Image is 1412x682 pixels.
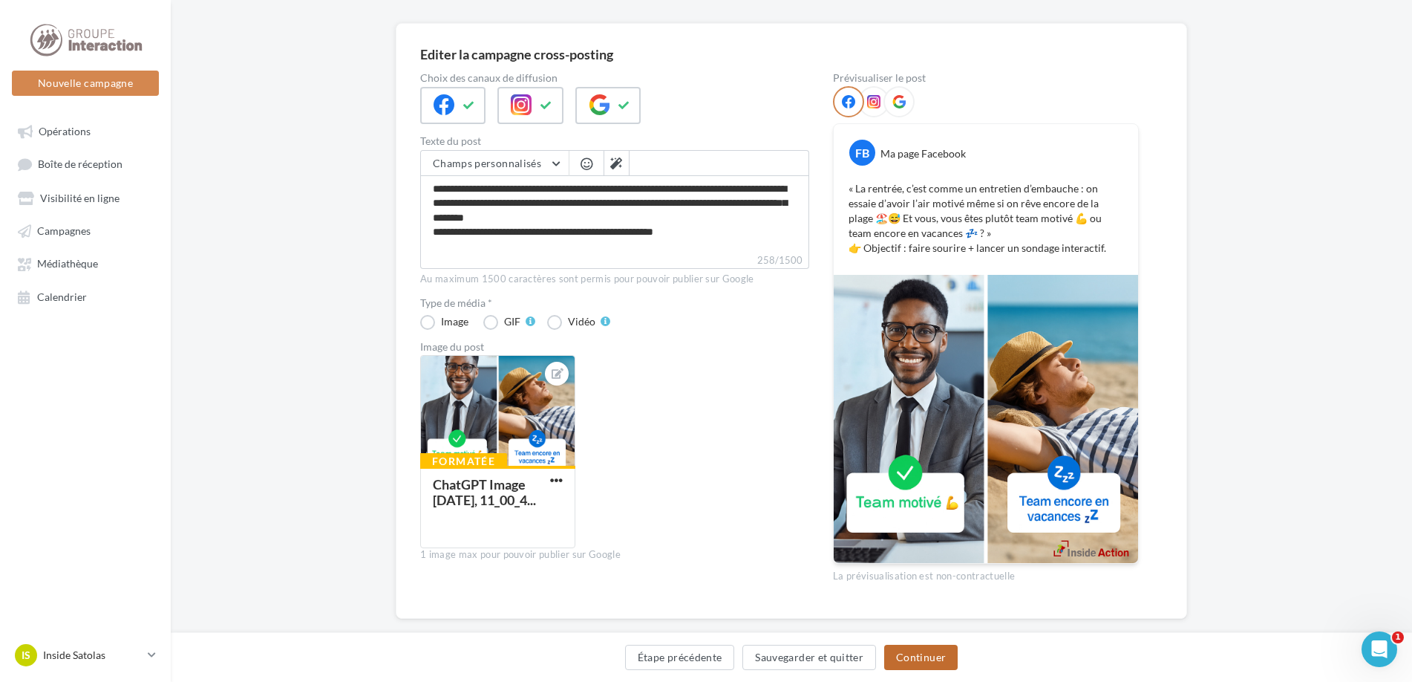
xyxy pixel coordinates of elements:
[22,648,30,663] span: IS
[39,125,91,137] span: Opérations
[420,73,809,83] label: Choix des canaux de diffusion
[420,342,809,352] div: Image du post
[833,564,1139,583] div: La prévisualisation est non-contractuelle
[1392,631,1404,643] span: 1
[37,290,87,303] span: Calendrier
[9,250,162,276] a: Médiathèque
[433,157,541,169] span: Champs personnalisés
[12,641,159,669] a: IS Inside Satolas
[421,151,569,176] button: Champs personnalisés
[833,73,1139,83] div: Prévisualiser le post
[9,117,162,144] a: Opérations
[420,136,809,146] label: Texte du post
[742,645,876,670] button: Sauvegarder et quitter
[880,146,966,161] div: Ma page Facebook
[1362,631,1397,667] iframe: Intercom live chat
[12,71,159,96] button: Nouvelle campagne
[433,476,536,508] div: ChatGPT Image [DATE], 11_00_4...
[441,316,468,327] div: Image
[420,273,809,286] div: Au maximum 1500 caractères sont permis pour pouvoir publier sur Google
[568,316,595,327] div: Vidéo
[9,217,162,244] a: Campagnes
[420,548,809,562] div: 1 image max pour pouvoir publier sur Google
[420,453,507,470] div: Formatée
[9,150,162,178] a: Boîte de réception
[849,181,1123,256] p: « La rentrée, c’est comme un entretien d’embauche : on essaie d’avoir l’air motivé même si on rêv...
[37,258,98,270] span: Médiathèque
[884,645,958,670] button: Continuer
[420,253,809,269] label: 258/1500
[625,645,735,670] button: Étape précédente
[504,316,520,327] div: GIF
[38,158,122,171] span: Boîte de réception
[420,298,809,308] label: Type de média *
[43,648,142,663] p: Inside Satolas
[40,192,120,204] span: Visibilité en ligne
[420,48,613,61] div: Editer la campagne cross-posting
[9,283,162,310] a: Calendrier
[849,140,875,166] div: FB
[9,184,162,211] a: Visibilité en ligne
[37,224,91,237] span: Campagnes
